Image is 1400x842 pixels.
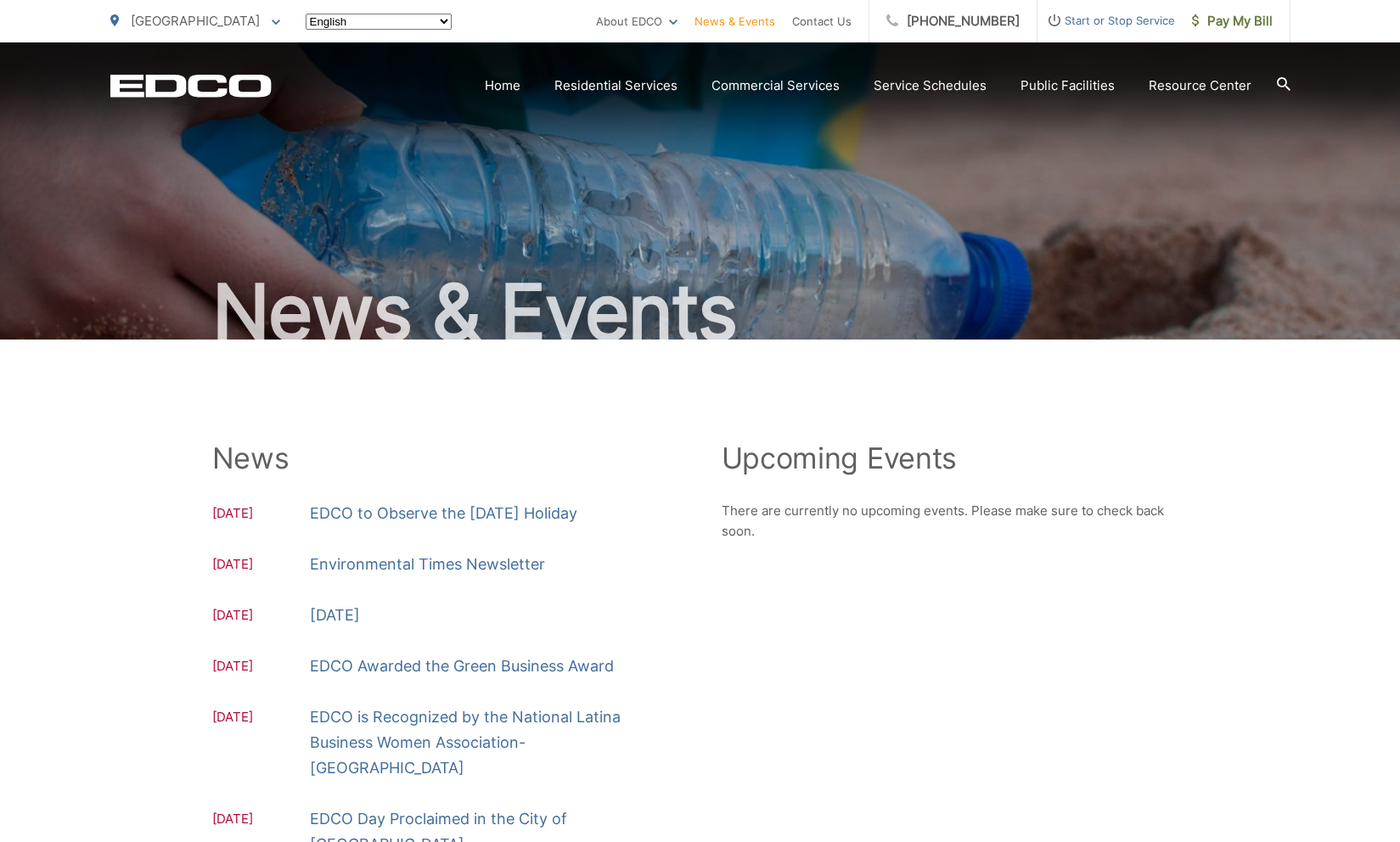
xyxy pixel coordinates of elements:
[1020,76,1115,96] a: Public Facilities
[310,654,614,679] a: EDCO Awarded the Green Business Award
[310,603,360,628] a: [DATE]
[110,74,272,98] a: EDCD logo. Return to the homepage.
[306,14,452,30] select: Select a language
[212,441,679,475] h2: News
[874,76,987,96] a: Service Schedules
[722,441,1189,475] h2: Upcoming Events
[722,501,1189,542] p: There are currently no upcoming events. Please make sure to check back soon.
[711,76,840,96] a: Commercial Services
[310,704,679,781] a: EDCO is Recognized by the National Latina Business Women Association-[GEOGRAPHIC_DATA]
[1192,11,1273,31] span: Pay My Bill
[212,554,310,577] span: [DATE]
[310,501,577,526] a: EDCO to Observe the [DATE] Holiday
[596,11,678,31] a: About EDCO
[554,76,678,96] a: Residential Services
[212,503,310,526] span: [DATE]
[131,13,260,29] span: [GEOGRAPHIC_DATA]
[485,76,520,96] a: Home
[212,707,310,781] span: [DATE]
[212,605,310,628] span: [DATE]
[212,656,310,679] span: [DATE]
[110,270,1290,355] h1: News & Events
[310,552,545,577] a: Environmental Times Newsletter
[694,11,775,31] a: News & Events
[792,11,852,31] a: Contact Us
[1149,76,1251,96] a: Resource Center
